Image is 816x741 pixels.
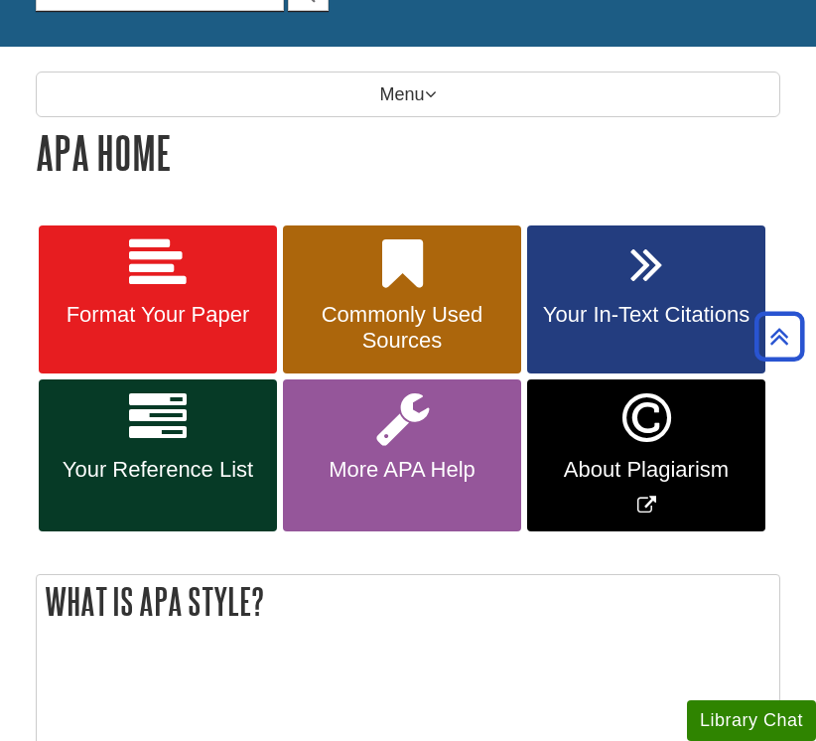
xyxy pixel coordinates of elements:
a: Link opens in new window [527,379,765,531]
span: Format Your Paper [54,302,262,328]
button: Library Chat [687,700,816,741]
span: Your Reference List [54,457,262,483]
span: Your In-Text Citations [542,302,750,328]
a: Your Reference List [39,379,277,531]
a: Back to Top [748,323,811,350]
span: More APA Help [298,457,506,483]
a: Commonly Used Sources [283,225,521,374]
p: Menu [36,72,780,117]
a: Your In-Text Citations [527,225,765,374]
h1: APA Home [36,127,780,178]
span: About Plagiarism [542,457,750,483]
a: Format Your Paper [39,225,277,374]
span: Commonly Used Sources [298,302,506,354]
a: More APA Help [283,379,521,531]
h2: What is APA Style? [37,575,779,628]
